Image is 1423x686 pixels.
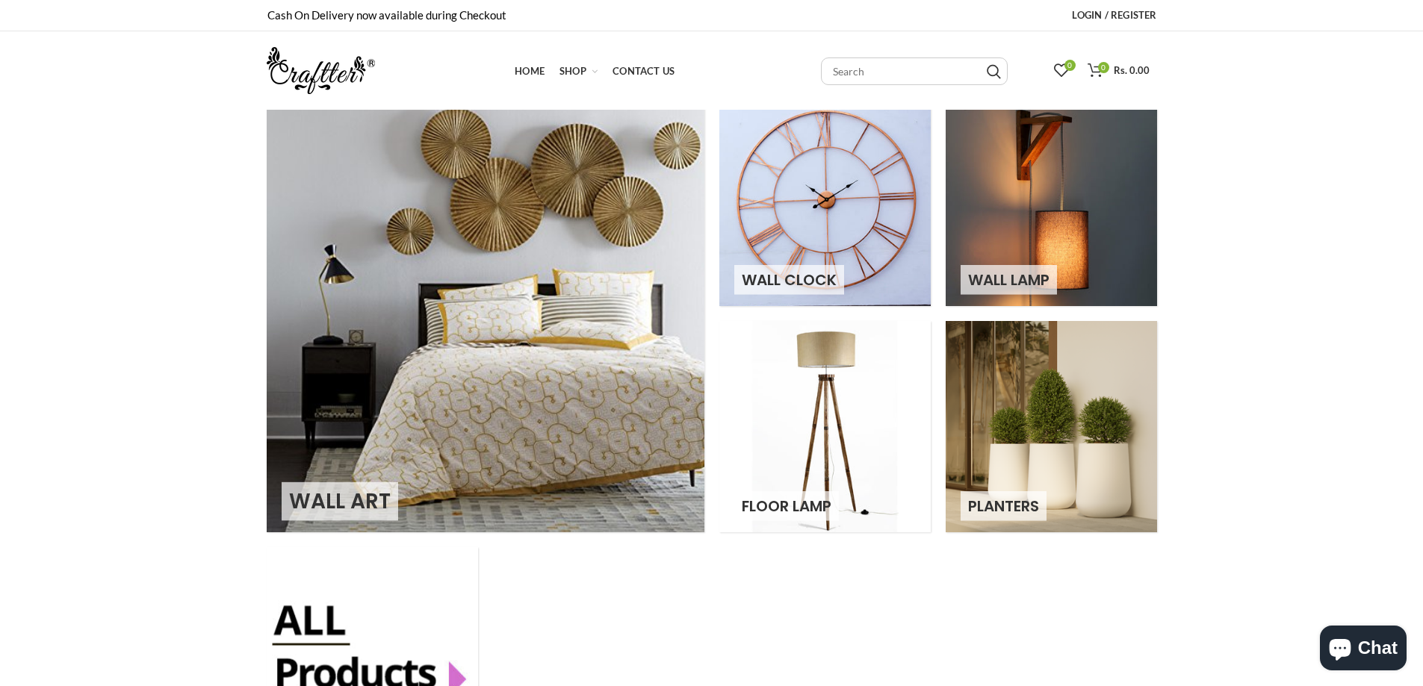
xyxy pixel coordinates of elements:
input: Search [987,64,1001,79]
span: Shop [559,65,586,77]
span: 0 [1098,62,1109,73]
span: Contact Us [613,65,675,77]
inbox-online-store-chat: Shopify online store chat [1315,626,1411,674]
span: Rs. 0.00 [1114,64,1150,76]
a: 0 [1047,56,1076,86]
a: Shop [552,56,605,86]
span: 0 [1064,60,1076,71]
img: craftter.com [267,47,375,94]
a: 0 Rs. 0.00 [1080,56,1157,86]
span: Login / Register [1072,9,1156,21]
input: Search [821,57,1008,85]
a: Contact Us [605,56,682,86]
span: Home [515,65,545,77]
a: Home [507,56,552,86]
